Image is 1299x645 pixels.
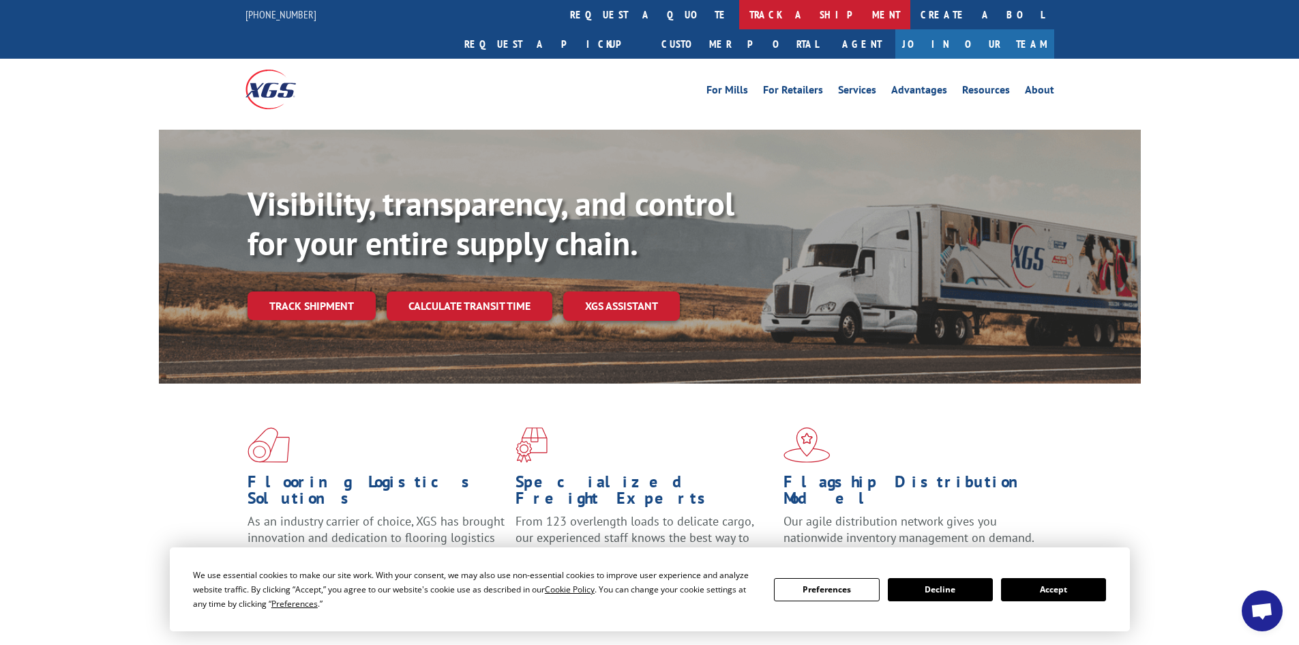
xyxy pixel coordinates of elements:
[516,474,773,513] h1: Specialized Freight Experts
[193,568,758,611] div: We use essential cookies to make our site work. With your consent, we may also use non-essential ...
[248,474,505,513] h1: Flooring Logistics Solutions
[248,182,734,264] b: Visibility, transparency, and control for your entire supply chain.
[783,513,1034,545] span: Our agile distribution network gives you nationwide inventory management on demand.
[783,427,831,463] img: xgs-icon-flagship-distribution-model-red
[962,85,1010,100] a: Resources
[888,578,993,601] button: Decline
[1001,578,1106,601] button: Accept
[454,29,651,59] a: Request a pickup
[248,427,290,463] img: xgs-icon-total-supply-chain-intelligence-red
[563,291,680,321] a: XGS ASSISTANT
[1242,590,1283,631] a: Open chat
[271,598,318,610] span: Preferences
[828,29,895,59] a: Agent
[170,547,1130,631] div: Cookie Consent Prompt
[763,85,823,100] a: For Retailers
[516,427,548,463] img: xgs-icon-focused-on-flooring-red
[387,291,552,321] a: Calculate transit time
[891,85,947,100] a: Advantages
[895,29,1054,59] a: Join Our Team
[516,513,773,574] p: From 123 overlength loads to delicate cargo, our experienced staff knows the best way to move you...
[245,8,316,21] a: [PHONE_NUMBER]
[838,85,876,100] a: Services
[783,474,1041,513] h1: Flagship Distribution Model
[651,29,828,59] a: Customer Portal
[1025,85,1054,100] a: About
[248,513,505,562] span: As an industry carrier of choice, XGS has brought innovation and dedication to flooring logistics...
[706,85,748,100] a: For Mills
[774,578,879,601] button: Preferences
[545,584,595,595] span: Cookie Policy
[248,291,376,320] a: Track shipment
